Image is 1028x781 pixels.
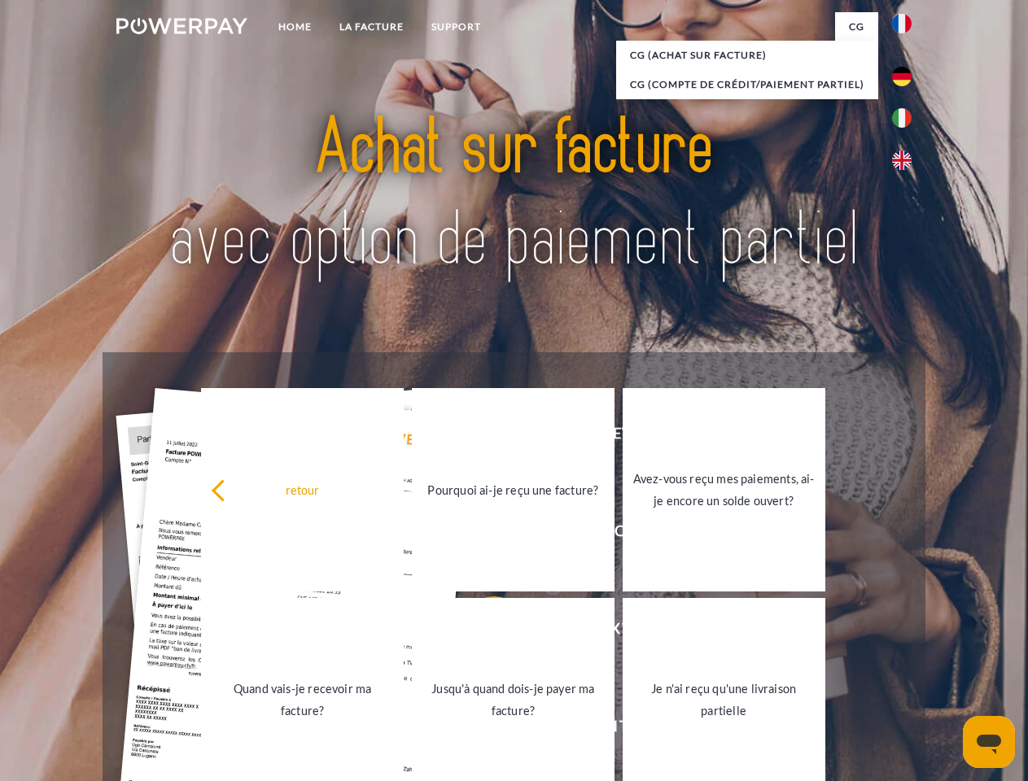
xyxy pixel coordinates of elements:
a: CG (Compte de crédit/paiement partiel) [616,70,878,99]
img: de [892,67,912,86]
a: CG (achat sur facture) [616,41,878,70]
div: Je n'ai reçu qu'une livraison partielle [632,678,816,722]
img: logo-powerpay-white.svg [116,18,247,34]
div: Quand vais-je recevoir ma facture? [211,678,394,722]
img: fr [892,14,912,33]
a: Home [265,12,326,41]
div: Avez-vous reçu mes paiements, ai-je encore un solde ouvert? [632,468,816,512]
a: CG [835,12,878,41]
div: Pourquoi ai-je reçu une facture? [422,478,605,500]
a: Avez-vous reçu mes paiements, ai-je encore un solde ouvert? [623,388,825,591]
img: en [892,151,912,170]
a: Support [418,12,495,41]
img: title-powerpay_fr.svg [155,78,873,312]
img: it [892,108,912,128]
a: LA FACTURE [326,12,418,41]
div: retour [211,478,394,500]
div: Jusqu'à quand dois-je payer ma facture? [422,678,605,722]
iframe: Button to launch messaging window [963,716,1015,768]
